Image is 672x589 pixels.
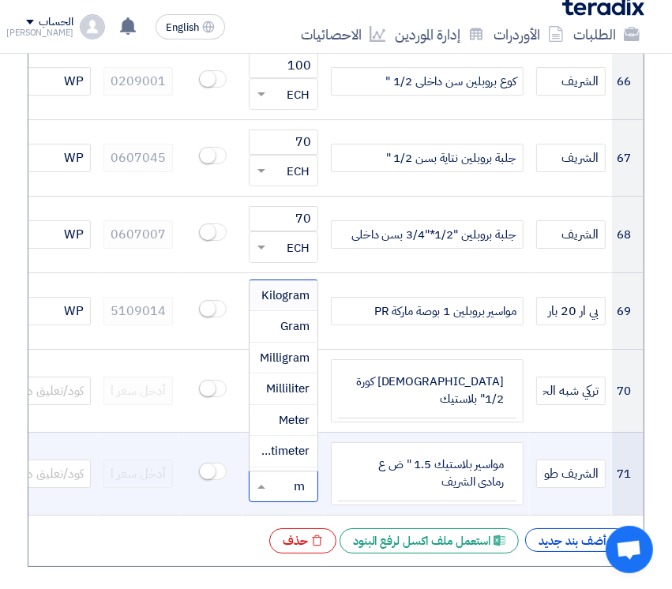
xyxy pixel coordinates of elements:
[21,67,91,96] input: كود/تعليق داخلي
[21,297,91,325] input: كود/تعليق داخلي
[103,67,173,96] input: أدخل سعر الوحدة
[338,363,516,418] td: [DEMOGRAPHIC_DATA] كورة 1/2" بلاستيك
[103,220,173,249] input: أدخل سعر الوحدة
[249,129,318,155] input: الكمية
[279,411,310,429] span: Meter
[261,287,310,304] span: Kilogram
[525,528,628,552] div: أضف بند جديد
[612,43,644,119] td: 66
[250,442,310,460] span: Centimeter
[536,144,606,172] input: الموديل
[156,14,225,39] button: English
[103,377,173,405] input: أدخل سعر الوحدة
[249,53,318,78] input: الكمية
[331,220,524,249] div: البيان/الوصف
[606,532,614,551] span: +
[489,16,569,53] a: الأوردرات
[260,349,310,366] span: Milligram
[280,317,310,335] span: Gram
[103,144,173,172] input: أدخل سعر الوحدة
[612,272,644,349] td: 69
[166,22,199,33] span: English
[21,460,91,488] input: كود/تعليق داخلي
[606,526,653,573] div: Open chat
[536,377,606,405] input: الموديل
[39,16,73,29] div: الحساب
[80,14,105,39] img: profile_test.png
[21,377,91,405] input: كود/تعليق داخلي
[390,16,489,53] a: إدارة الموردين
[103,460,173,488] input: أدخل سعر الوحدة
[21,220,91,249] input: كود/تعليق داخلي
[296,16,390,53] a: الاحصائيات
[612,349,644,432] td: 70
[536,220,606,249] input: الموديل
[612,196,644,272] td: 68
[331,442,524,505] div: البيان/الوصف
[6,28,73,37] div: [PERSON_NAME]
[536,67,606,96] input: الموديل
[612,119,644,196] td: 67
[536,297,606,325] input: الموديل
[269,528,336,553] div: حذف
[340,528,519,553] div: استعمل ملف اكسل لرفع البنود
[331,144,524,172] div: البيان/الوصف
[103,297,173,325] input: أدخل سعر الوحدة
[266,380,310,397] span: Milliliter
[249,206,318,231] input: الكمية
[569,16,644,53] a: الطلبات
[536,460,606,488] input: الموديل
[331,67,524,96] div: البيان/الوصف
[331,297,524,325] div: البيان/الوصف
[21,144,91,172] input: كود/تعليق داخلي
[338,446,516,501] td: مواسير بلاستيك 1.5 " ض ع رمادى الشريف
[331,359,524,422] div: البيان/الوصف
[612,432,644,515] td: 71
